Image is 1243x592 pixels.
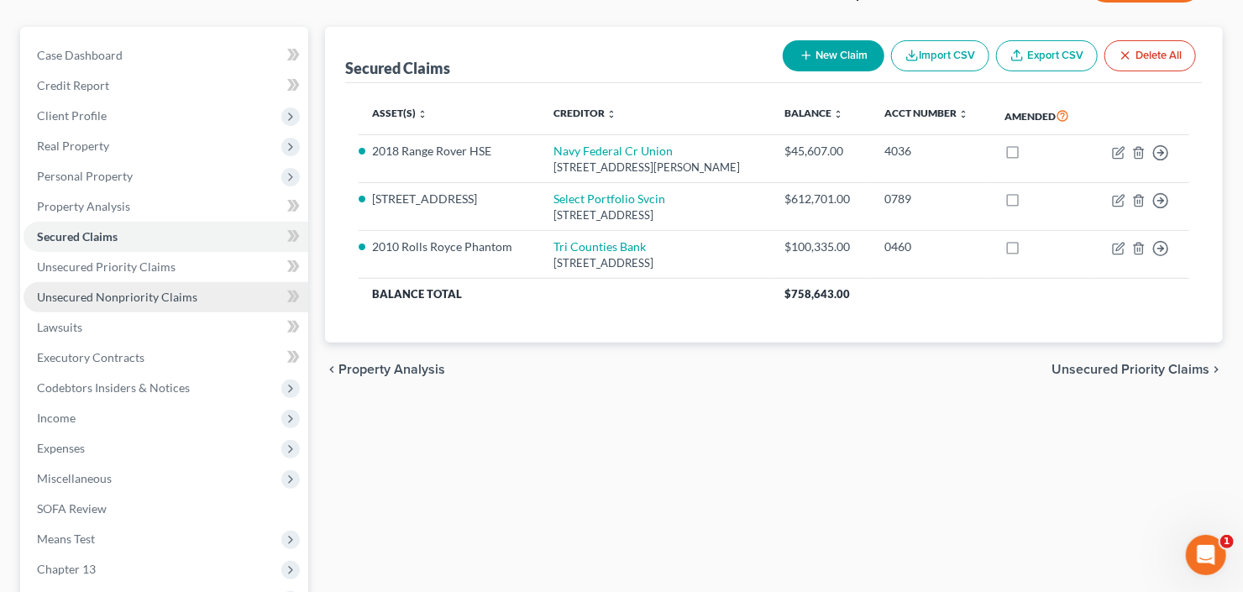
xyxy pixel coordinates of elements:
[1052,363,1223,376] button: Unsecured Priority Claims chevron_right
[24,343,308,373] a: Executory Contracts
[833,109,843,119] i: unfold_more
[784,143,858,160] div: $45,607.00
[37,139,109,153] span: Real Property
[37,441,85,455] span: Expenses
[37,380,190,395] span: Codebtors Insiders & Notices
[338,363,445,376] span: Property Analysis
[359,279,771,309] th: Balance Total
[37,320,82,334] span: Lawsuits
[1104,40,1196,71] button: Delete All
[24,222,308,252] a: Secured Claims
[24,494,308,524] a: SOFA Review
[24,312,308,343] a: Lawsuits
[24,282,308,312] a: Unsecured Nonpriority Claims
[37,350,144,364] span: Executory Contracts
[553,160,758,176] div: [STREET_ADDRESS][PERSON_NAME]
[885,143,978,160] div: 4036
[553,191,665,206] a: Select Portfolio Svcin
[959,109,969,119] i: unfold_more
[37,532,95,546] span: Means Test
[606,109,616,119] i: unfold_more
[37,290,197,304] span: Unsecured Nonpriority Claims
[37,471,112,485] span: Miscellaneous
[345,58,450,78] div: Secured Claims
[992,97,1091,135] th: Amended
[372,143,527,160] li: 2018 Range Rover HSE
[996,40,1098,71] a: Export CSV
[372,107,427,119] a: Asset(s) unfold_more
[553,207,758,223] div: [STREET_ADDRESS]
[1209,363,1223,376] i: chevron_right
[1220,535,1234,548] span: 1
[37,199,130,213] span: Property Analysis
[553,144,673,158] a: Navy Federal Cr Union
[37,562,96,576] span: Chapter 13
[885,238,978,255] div: 0460
[37,48,123,62] span: Case Dashboard
[784,107,843,119] a: Balance unfold_more
[784,191,858,207] div: $612,701.00
[24,252,308,282] a: Unsecured Priority Claims
[784,287,850,301] span: $758,643.00
[37,108,107,123] span: Client Profile
[553,239,646,254] a: Tri Counties Bank
[325,363,338,376] i: chevron_left
[784,238,858,255] div: $100,335.00
[1052,363,1209,376] span: Unsecured Priority Claims
[325,363,445,376] button: chevron_left Property Analysis
[372,238,527,255] li: 2010 Rolls Royce Phantom
[24,71,308,101] a: Credit Report
[37,259,176,274] span: Unsecured Priority Claims
[885,107,969,119] a: Acct Number unfold_more
[24,191,308,222] a: Property Analysis
[417,109,427,119] i: unfold_more
[783,40,884,71] button: New Claim
[24,40,308,71] a: Case Dashboard
[37,229,118,244] span: Secured Claims
[885,191,978,207] div: 0789
[37,501,107,516] span: SOFA Review
[891,40,989,71] button: Import CSV
[1186,535,1226,575] iframe: Intercom live chat
[37,78,109,92] span: Credit Report
[553,107,616,119] a: Creditor unfold_more
[553,255,758,271] div: [STREET_ADDRESS]
[37,169,133,183] span: Personal Property
[37,411,76,425] span: Income
[372,191,527,207] li: [STREET_ADDRESS]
